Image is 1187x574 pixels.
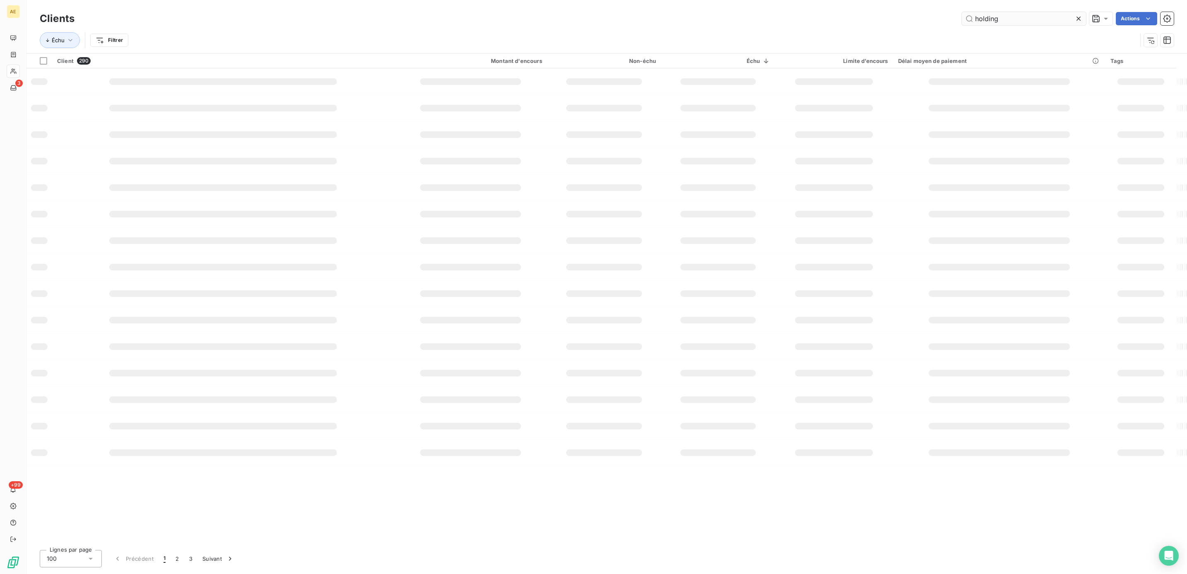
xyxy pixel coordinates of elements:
div: Montant d'encours [399,58,542,64]
button: 2 [171,550,184,567]
span: Client [57,58,74,64]
img: Logo LeanPay [7,556,20,569]
div: Limite d’encours [780,58,888,64]
span: Échu [52,37,65,43]
button: 3 [184,550,197,567]
input: Rechercher [962,12,1086,25]
button: Précédent [108,550,159,567]
div: Délai moyen de paiement [898,58,1100,64]
div: Non-échu [552,58,656,64]
button: 1 [159,550,171,567]
span: +99 [9,481,23,489]
div: Tags [1110,58,1171,64]
button: Actions [1116,12,1157,25]
div: Open Intercom Messenger [1159,546,1179,566]
button: Échu [40,32,80,48]
button: Filtrer [90,34,128,47]
h3: Clients [40,11,74,26]
div: Échu [666,58,770,64]
div: AE [7,5,20,18]
span: 290 [77,57,91,65]
span: 3 [15,80,23,87]
span: 1 [163,555,166,563]
span: 100 [47,555,57,563]
button: Suivant [197,550,239,567]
